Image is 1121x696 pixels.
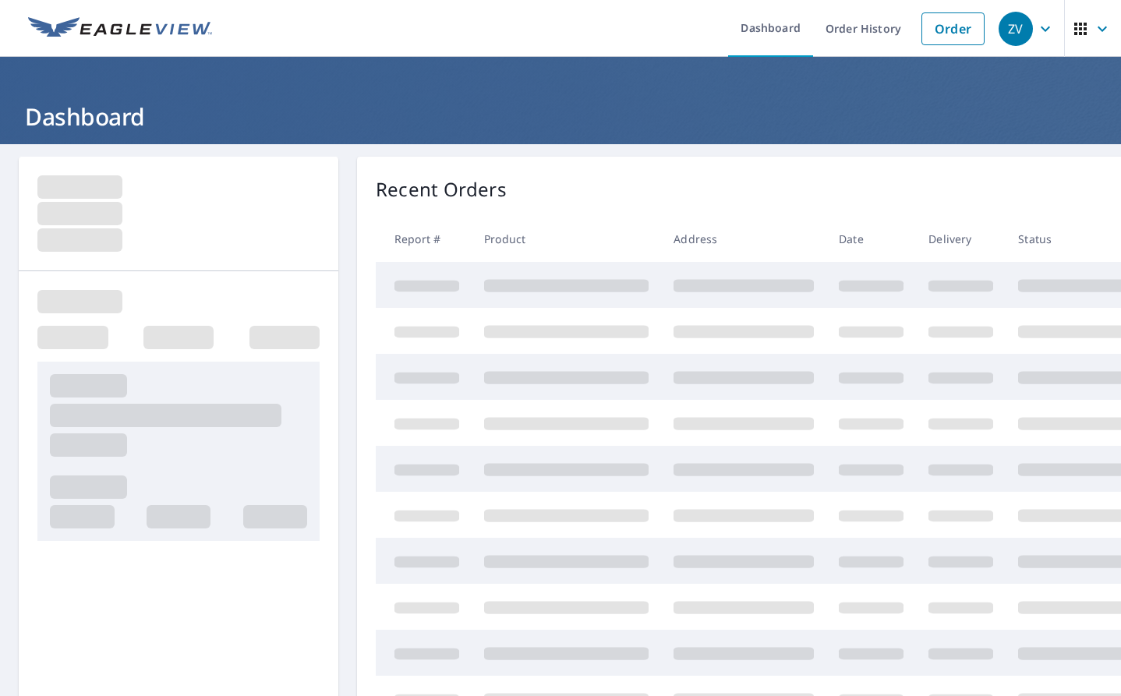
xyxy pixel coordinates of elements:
[921,12,985,45] a: Order
[826,216,916,262] th: Date
[28,17,212,41] img: EV Logo
[472,216,661,262] th: Product
[376,175,507,203] p: Recent Orders
[999,12,1033,46] div: ZV
[19,101,1102,132] h1: Dashboard
[916,216,1006,262] th: Delivery
[376,216,472,262] th: Report #
[661,216,826,262] th: Address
